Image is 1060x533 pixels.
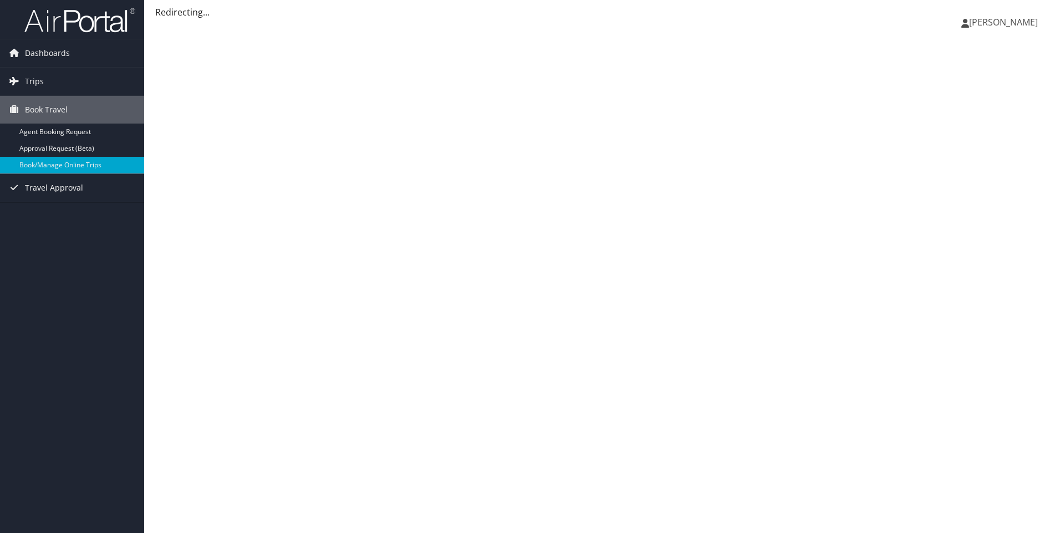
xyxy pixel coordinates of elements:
[25,68,44,95] span: Trips
[24,7,135,33] img: airportal-logo.png
[25,174,83,202] span: Travel Approval
[961,6,1049,39] a: [PERSON_NAME]
[969,16,1038,28] span: [PERSON_NAME]
[155,6,1049,19] div: Redirecting...
[25,39,70,67] span: Dashboards
[25,96,68,124] span: Book Travel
